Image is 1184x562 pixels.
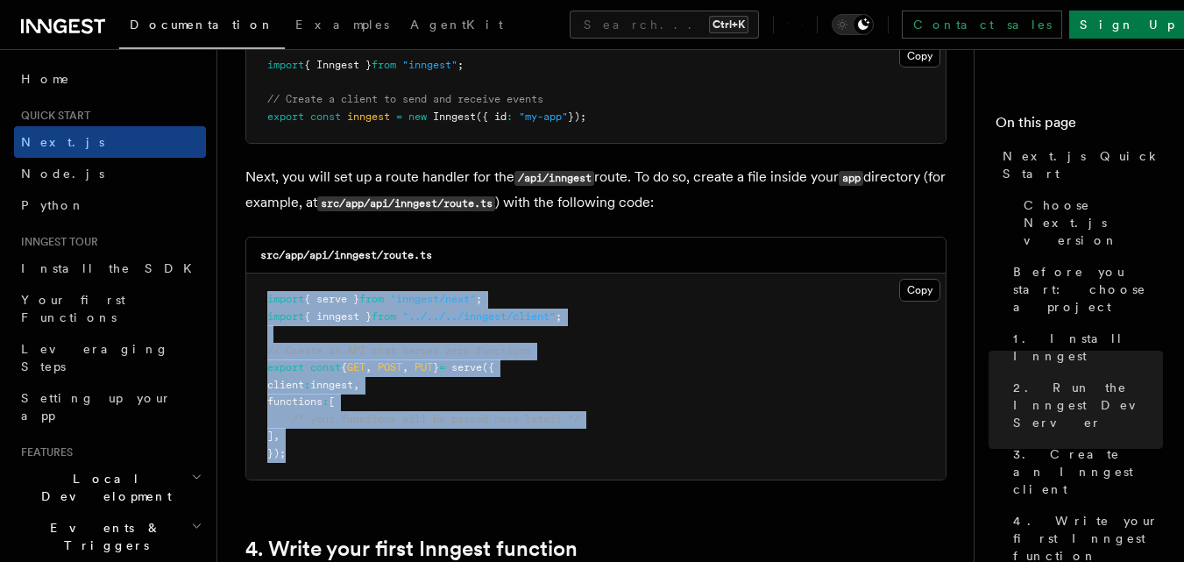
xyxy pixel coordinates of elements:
[285,5,400,47] a: Examples
[390,293,476,305] span: "inngest/next"
[14,253,206,284] a: Install the SDK
[14,109,90,123] span: Quick start
[14,63,206,95] a: Home
[359,293,384,305] span: from
[341,361,347,373] span: {
[410,18,503,32] span: AgentKit
[245,165,946,216] p: Next, you will set up a route handler for the route. To do so, create a file inside your director...
[1006,372,1163,438] a: 2. Run the Inngest Dev Server
[451,361,482,373] span: serve
[1013,263,1163,316] span: Before you start: choose a project
[439,361,445,373] span: =
[514,171,594,186] code: /api/inngest
[476,293,482,305] span: ;
[14,235,98,249] span: Inngest tour
[267,361,304,373] span: export
[21,261,202,275] span: Install the SDK
[832,14,874,35] button: Toggle dark mode
[372,59,396,71] span: from
[408,110,427,123] span: new
[304,59,372,71] span: { Inngest }
[21,167,104,181] span: Node.js
[14,512,206,561] button: Events & Triggers
[14,189,206,221] a: Python
[402,59,457,71] span: "inngest"
[310,361,341,373] span: const
[21,293,125,324] span: Your first Functions
[996,140,1163,189] a: Next.js Quick Start
[14,284,206,333] a: Your first Functions
[899,45,940,68] button: Copy
[1024,196,1163,249] span: Choose Next.js version
[709,16,748,33] kbd: Ctrl+K
[21,342,169,373] span: Leveraging Steps
[267,110,304,123] span: export
[14,519,191,554] span: Events & Triggers
[292,413,580,425] span: /* your functions will be passed here later! */
[14,333,206,382] a: Leveraging Steps
[378,361,402,373] span: POST
[304,293,359,305] span: { serve }
[245,537,578,561] a: 4. Write your first Inngest function
[21,391,172,423] span: Setting up your app
[267,293,304,305] span: import
[570,11,759,39] button: Search...Ctrl+K
[365,361,372,373] span: ,
[899,279,940,302] button: Copy
[476,110,507,123] span: ({ id
[519,110,568,123] span: "my-app"
[1017,189,1163,256] a: Choose Next.js version
[1013,330,1163,365] span: 1. Install Inngest
[21,70,70,88] span: Home
[372,310,396,323] span: from
[568,110,586,123] span: });
[267,430,273,442] span: ]
[1013,445,1163,498] span: 3. Create an Inngest client
[267,310,304,323] span: import
[323,395,329,408] span: :
[839,171,863,186] code: app
[400,5,514,47] a: AgentKit
[329,395,335,408] span: [
[119,5,285,49] a: Documentation
[267,379,304,391] span: client
[415,361,433,373] span: PUT
[304,310,372,323] span: { inngest }
[267,345,531,357] span: // Create an API that serves zero functions
[21,135,104,149] span: Next.js
[130,18,274,32] span: Documentation
[556,310,562,323] span: ;
[295,18,389,32] span: Examples
[304,379,310,391] span: :
[14,126,206,158] a: Next.js
[1006,438,1163,505] a: 3. Create an Inngest client
[433,110,476,123] span: Inngest
[1003,147,1163,182] span: Next.js Quick Start
[433,361,439,373] span: }
[457,59,464,71] span: ;
[996,112,1163,140] h4: On this page
[260,249,432,261] code: src/app/api/inngest/route.ts
[353,379,359,391] span: ,
[402,310,556,323] span: "../../../inngest/client"
[402,361,408,373] span: ,
[347,361,365,373] span: GET
[310,379,353,391] span: inngest
[507,110,513,123] span: :
[21,198,85,212] span: Python
[14,463,206,512] button: Local Development
[267,93,543,105] span: // Create a client to send and receive events
[267,447,286,459] span: });
[902,11,1062,39] a: Contact sales
[317,196,495,211] code: src/app/api/inngest/route.ts
[273,430,280,442] span: ,
[1006,323,1163,372] a: 1. Install Inngest
[267,59,304,71] span: import
[14,445,73,459] span: Features
[14,382,206,431] a: Setting up your app
[482,361,494,373] span: ({
[310,110,341,123] span: const
[396,110,402,123] span: =
[14,158,206,189] a: Node.js
[1013,379,1163,431] span: 2. Run the Inngest Dev Server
